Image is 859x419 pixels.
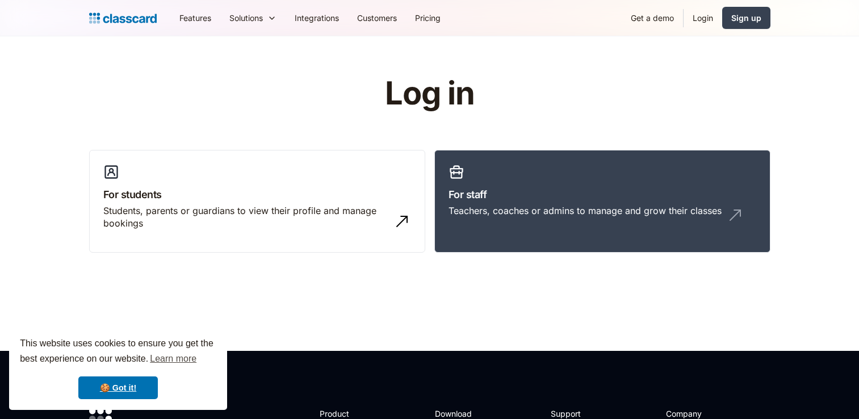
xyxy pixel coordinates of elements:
a: For staffTeachers, coaches or admins to manage and grow their classes [434,150,770,253]
a: Integrations [286,5,348,31]
h3: For students [103,187,411,202]
div: Solutions [220,5,286,31]
span: This website uses cookies to ensure you get the best experience on our website. [20,337,216,367]
div: Sign up [731,12,761,24]
a: Features [170,5,220,31]
a: Logo [89,10,157,26]
h1: Log in [249,76,610,111]
a: Login [684,5,722,31]
a: dismiss cookie message [78,376,158,399]
a: For studentsStudents, parents or guardians to view their profile and manage bookings [89,150,425,253]
div: Teachers, coaches or admins to manage and grow their classes [449,204,722,217]
div: Solutions [229,12,263,24]
div: cookieconsent [9,326,227,410]
a: Customers [348,5,406,31]
a: Sign up [722,7,770,29]
a: learn more about cookies [148,350,198,367]
div: Students, parents or guardians to view their profile and manage bookings [103,204,388,230]
a: Get a demo [622,5,683,31]
h3: For staff [449,187,756,202]
a: Pricing [406,5,450,31]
